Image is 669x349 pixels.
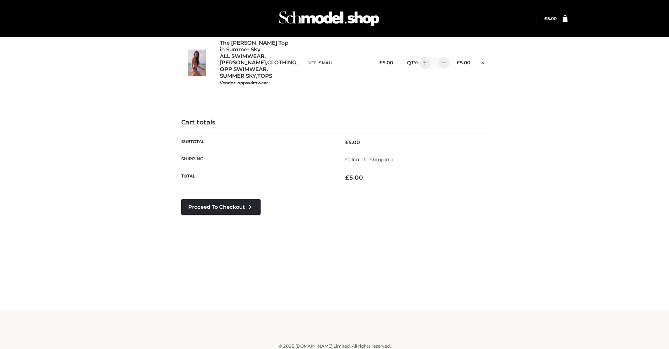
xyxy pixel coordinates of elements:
bdi: 5.00 [544,16,557,21]
a: Remove this item [477,57,488,66]
a: CLOTHING [267,59,296,66]
a: ALL SWIMWEAR [220,53,264,60]
span: £ [345,174,349,181]
span: £ [345,139,348,146]
th: Total [181,168,335,187]
a: Calculate shipping [345,156,393,163]
span: £ [379,60,382,65]
th: Subtotal [181,134,335,151]
bdi: 5.00 [345,174,363,181]
a: The [PERSON_NAME] Top in Summer Sky [220,40,292,53]
a: SUMMER SKY [220,73,256,79]
span: £ [544,16,547,21]
bdi: 5.00 [345,139,360,146]
h4: Cart totals [181,119,488,127]
a: [PERSON_NAME] [220,59,266,66]
span: SMALL [319,60,334,65]
th: Shipping [181,151,335,168]
small: Vendor: oppswimwear [220,80,268,85]
a: OPP SWIMWEAR [220,66,267,73]
a: Proceed to Checkout [181,199,261,215]
a: £5.00 [544,16,557,21]
div: QTY: [400,57,445,69]
span: £ [457,60,460,65]
div: , , , , , [220,40,300,86]
bdi: 5.00 [379,60,393,65]
img: Schmodel Admin 964 [276,5,382,32]
a: TOPS [257,73,272,79]
p: size : [307,60,367,66]
bdi: 5.00 [457,60,470,65]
